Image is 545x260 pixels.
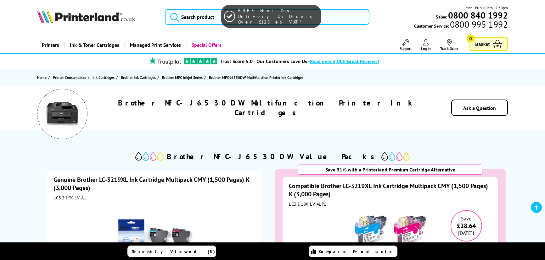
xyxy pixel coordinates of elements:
[463,105,496,111] a: Ask a Question
[400,39,412,51] a: Support
[309,246,397,257] a: Compare Products
[469,37,508,51] a: Basket 0
[421,46,431,51] span: Log In
[146,57,184,65] img: trustpilot rating
[186,37,226,53] a: Special Offers
[319,249,395,254] span: Compare Products
[37,74,48,81] a: Home
[121,74,157,81] a: Brother Ink Cartridges
[53,74,86,81] span: Printer Consumables
[167,152,378,161] h2: Brother MFC-J6530DW Value Packs
[162,74,203,81] span: Brother MFC Inkjet Series
[53,74,88,81] a: Printer Consumables
[184,58,217,64] img: trustpilot rating
[93,74,115,81] span: Ink Cartridges
[289,201,491,207] div: LC3219XLVALPL
[121,74,156,81] span: Brother Ink Cartridges
[53,176,249,192] a: Genuine Brother LC-3219XL Ink Cartridge Multipack CMY (1,500 Pages) K (3,000 Pages)
[47,98,78,130] img: Brother MFC-J6530DW Multifunction Printer Ink Cartridges
[467,35,475,42] span: 0
[400,46,412,51] span: Support
[124,37,186,53] a: Managed Print Services
[220,58,379,64] a: Trust Score 5.0 - Our Customers Love Us -Read over 8,000 Great Reviews!
[93,74,116,81] a: Ink Cartridges
[37,37,64,53] a: Printers
[461,215,471,222] span: Save
[421,39,431,51] a: Log In
[107,98,428,117] h1: Brother MFC-J6530DW Multifunction Printer Ink Cartridges
[209,75,303,80] span: Brother MFC-J6530DW Multifunction Printer Ink Cartridges
[440,39,458,51] a: Track Order
[162,74,204,81] a: Brother MFC Inkjet Series
[451,222,481,230] span: £28.64
[475,40,490,48] span: Basket
[458,230,474,236] span: [DATE]!
[298,165,482,175] div: Save 31% with a Printerland Premium Cartridge Alternative
[132,249,215,254] span: Recently Viewed (5)
[238,8,318,25] span: FREE Next Day Delivery On Orders Over £125 ex VAT*
[64,37,124,53] a: Ink & Toner Cartridges
[53,195,256,201] div: LC3219XLVAL
[127,246,216,257] a: Recently Viewed (5)
[310,58,379,64] span: Read over 8,000 Great Reviews!
[289,182,488,198] a: Compatible Brother LC-3219XL Ink Cartridge Multipack CMY (1,500 Pages) K (3,000 Pages)
[70,37,119,53] span: Ink & Toner Cartridges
